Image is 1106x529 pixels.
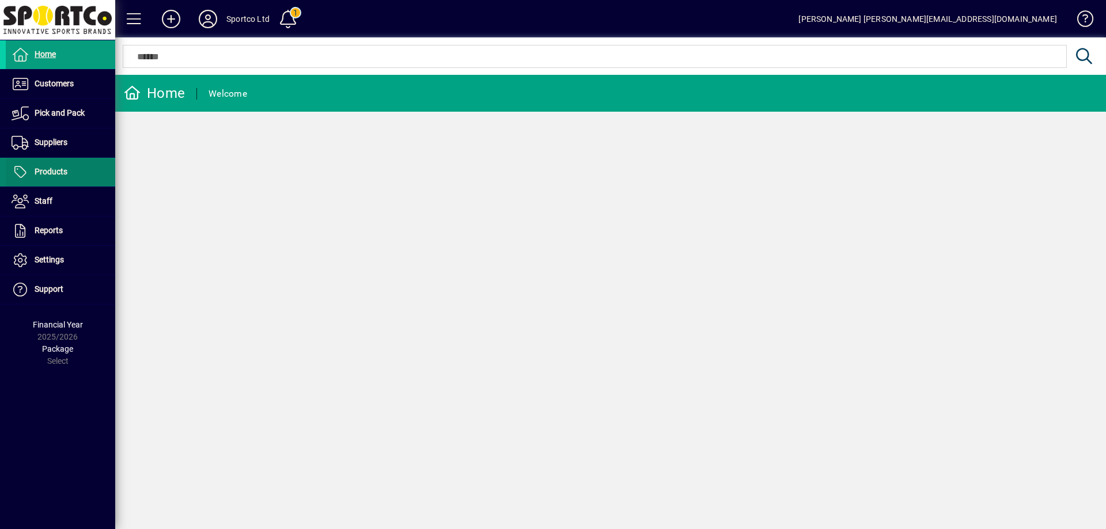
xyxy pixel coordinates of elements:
button: Add [153,9,190,29]
div: Welcome [209,85,247,103]
span: Reports [35,226,63,235]
span: Support [35,284,63,294]
span: Package [42,344,73,353]
a: Customers [6,70,115,98]
span: Home [35,50,56,59]
button: Profile [190,9,226,29]
a: Products [6,158,115,187]
a: Reports [6,216,115,245]
span: Suppliers [35,138,67,147]
a: Staff [6,187,115,216]
span: Pick and Pack [35,108,85,117]
span: Products [35,167,67,176]
div: [PERSON_NAME] [PERSON_NAME][EMAIL_ADDRESS][DOMAIN_NAME] [798,10,1057,28]
span: Customers [35,79,74,88]
a: Pick and Pack [6,99,115,128]
a: Settings [6,246,115,275]
span: Staff [35,196,52,205]
span: Financial Year [33,320,83,329]
div: Sportco Ltd [226,10,270,28]
a: Support [6,275,115,304]
span: Settings [35,255,64,264]
a: Knowledge Base [1069,2,1092,40]
div: Home [124,84,185,102]
a: Suppliers [6,128,115,157]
